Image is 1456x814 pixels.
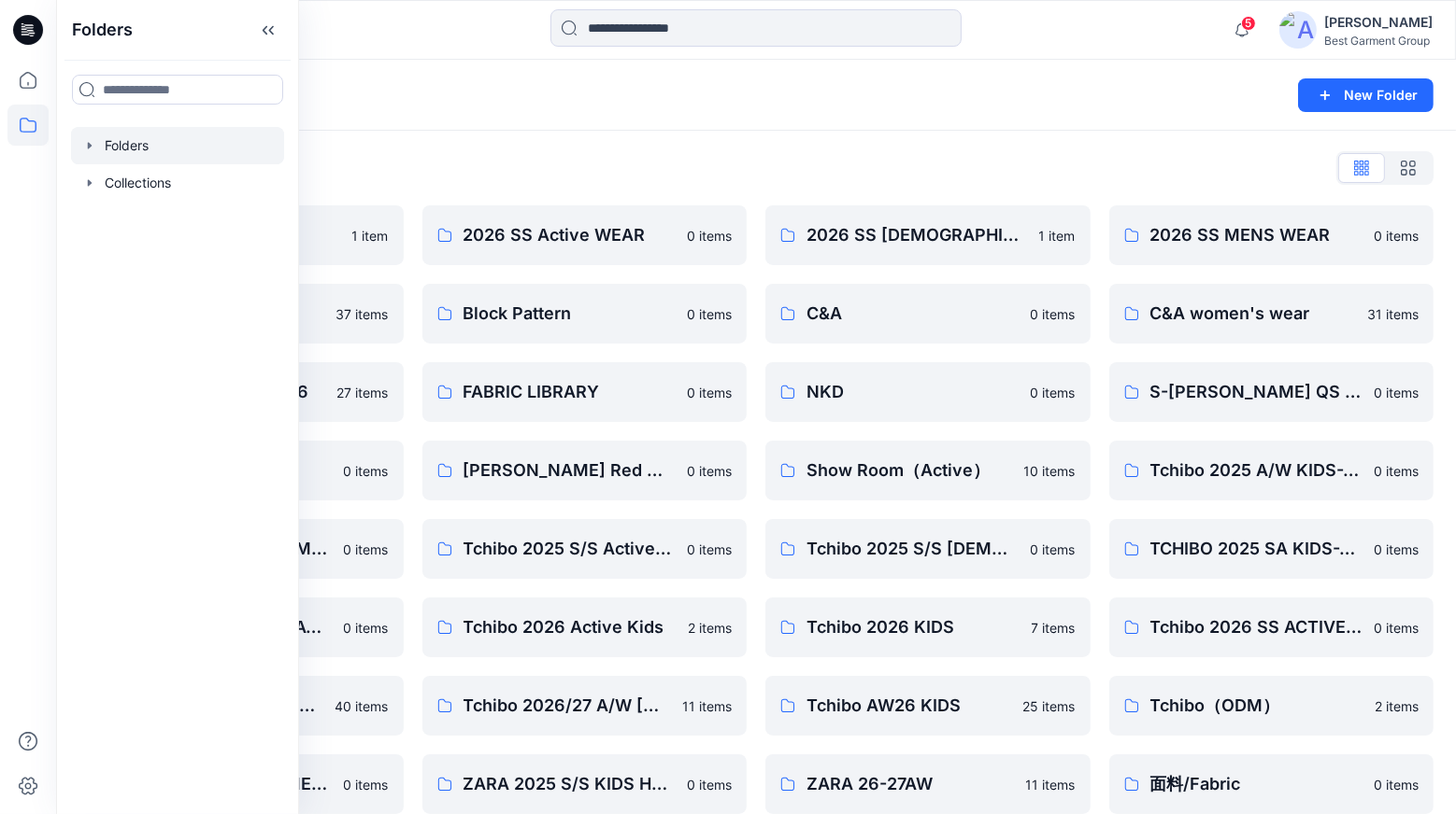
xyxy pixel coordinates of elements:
a: 2026 SS MENS WEAR0 items [1109,205,1435,265]
span: 5 [1241,16,1256,31]
p: 面料/Fabric [1150,771,1363,797]
p: 11 items [1026,775,1076,794]
a: FABRIC LIBRARY0 items [422,362,748,422]
p: Tchibo 2025 S/S Active-Wear [464,536,677,562]
p: ZARA 2025 S/S KIDS HOME [464,771,677,797]
p: C&A women's wear [1150,301,1357,327]
p: 0 items [687,775,732,794]
div: Best Garment Group [1324,34,1433,48]
p: 2026 SS [DEMOGRAPHIC_DATA] WEAR [807,222,1028,248]
a: Tchibo 2025 S/S Active-Wear0 items [422,519,748,579]
p: 0 items [687,226,732,246]
p: NKD [807,379,1020,405]
p: 0 items [687,461,732,481]
p: Tchibo 2026 SS ACTIVE-WEAR [1150,614,1363,640]
a: ZARA 26-27AW11 items [765,754,1091,814]
p: FABRIC LIBRARY [464,379,677,405]
a: [PERSON_NAME] Red men0 items [422,441,748,500]
p: 31 items [1367,304,1419,324]
p: 10 items [1024,461,1076,481]
div: [PERSON_NAME] [1324,11,1433,34]
a: Tchibo 2026 SS ACTIVE-WEAR0 items [1109,597,1435,657]
p: 0 items [1374,461,1419,481]
p: Block Pattern [464,301,677,327]
p: Tchibo 2026 KIDS [807,614,1021,640]
p: 11 items [682,696,732,716]
p: 0 items [344,461,389,481]
p: 2 items [1375,696,1419,716]
img: avatar [1279,11,1317,49]
p: 0 items [344,775,389,794]
p: 0 items [1031,383,1076,402]
p: 2026 SS MENS WEAR [1150,222,1363,248]
p: 0 items [1374,775,1419,794]
a: 2026 SS Active WEAR0 items [422,205,748,265]
a: Tchibo 2025 A/W KIDS-WEAR0 items [1109,441,1435,500]
p: C&A [807,301,1020,327]
p: 0 items [1374,618,1419,638]
p: 0 items [1031,304,1076,324]
p: 0 items [1374,226,1419,246]
a: Block Pattern0 items [422,284,748,344]
a: Tchibo（ODM）2 items [1109,676,1435,736]
p: 27 items [337,383,389,402]
p: Tchibo 2026 Active Kids [464,614,678,640]
a: 面料/Fabric0 items [1109,754,1435,814]
p: 0 items [687,383,732,402]
p: Tchibo 2026/27 A/W [DEMOGRAPHIC_DATA]-WEAR [464,693,672,719]
a: ZARA 2025 S/S KIDS HOME0 items [422,754,748,814]
a: S-[PERSON_NAME] QS fahion0 items [1109,362,1435,422]
a: Show Room（Active）10 items [765,441,1091,500]
p: 0 items [344,540,389,559]
a: Tchibo 2026 KIDS7 items [765,597,1091,657]
p: 1 item [1039,226,1076,246]
p: 40 items [335,696,389,716]
p: 25 items [1023,696,1076,716]
a: Tchibo AW26 KIDS25 items [765,676,1091,736]
p: 1 item [352,226,389,246]
p: 2 items [688,618,732,638]
p: 7 items [1032,618,1076,638]
p: Show Room（Active） [807,457,1013,484]
p: 0 items [687,304,732,324]
p: S-[PERSON_NAME] QS fahion [1150,379,1363,405]
button: New Folder [1298,78,1434,112]
p: 37 items [336,304,389,324]
p: ZARA 26-27AW [807,771,1015,797]
p: 0 items [1374,383,1419,402]
a: Tchibo 2025 S/S [DEMOGRAPHIC_DATA]-Wear0 items [765,519,1091,579]
p: TCHIBO 2025 SA KIDS-WEAR [1150,536,1363,562]
p: 0 items [344,618,389,638]
a: Tchibo 2026 Active Kids2 items [422,597,748,657]
a: C&A women's wear31 items [1109,284,1435,344]
p: Tchibo 2025 S/S [DEMOGRAPHIC_DATA]-Wear [807,536,1020,562]
p: [PERSON_NAME] Red men [464,457,677,484]
p: 0 items [1374,540,1419,559]
a: TCHIBO 2025 SA KIDS-WEAR0 items [1109,519,1435,579]
p: Tchibo（ODM） [1150,693,1364,719]
a: C&A0 items [765,284,1091,344]
p: 0 items [1031,540,1076,559]
a: NKD0 items [765,362,1091,422]
a: Tchibo 2026/27 A/W [DEMOGRAPHIC_DATA]-WEAR11 items [422,676,748,736]
p: 2026 SS Active WEAR [464,222,677,248]
p: Tchibo AW26 KIDS [807,693,1012,719]
p: Tchibo 2025 A/W KIDS-WEAR [1150,457,1363,484]
p: 0 items [687,540,732,559]
a: 2026 SS [DEMOGRAPHIC_DATA] WEAR1 item [765,205,1091,265]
